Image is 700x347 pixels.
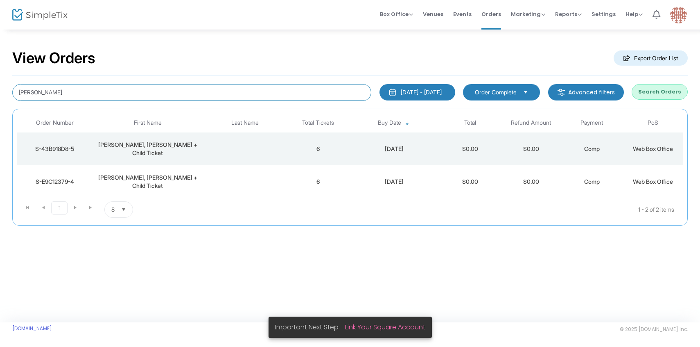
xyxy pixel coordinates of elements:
th: Total [440,113,501,132]
button: Select [118,202,129,217]
div: [DATE] - [DATE] [401,88,442,96]
span: Buy Date [378,119,401,126]
a: [DOMAIN_NAME] [12,325,52,332]
span: 8 [111,205,115,214]
td: $0.00 [501,165,562,198]
td: $0.00 [440,132,501,165]
m-button: Export Order List [614,50,688,66]
button: [DATE] - [DATE] [379,84,455,100]
td: $0.00 [501,132,562,165]
span: Reports [555,10,582,18]
span: Web Box Office [633,145,673,152]
img: filter [557,88,565,96]
span: Box Office [380,10,413,18]
th: Refund Amount [501,113,562,132]
td: 6 [288,165,349,198]
span: Page 1 [51,201,68,215]
td: 6 [288,132,349,165]
div: Monica Hopenwasser, Dan Frankenthal + Child Ticket [95,141,201,157]
td: $0.00 [440,165,501,198]
button: Select [520,88,531,97]
span: Last Name [231,119,259,126]
span: Venues [423,4,443,25]
img: monthly [388,88,397,96]
span: Order Complete [475,88,517,96]
span: Important Next Step [275,322,345,332]
div: S-43B918D8-5 [19,145,91,153]
th: Total Tickets [288,113,349,132]
span: PoS [648,119,658,126]
div: 9/21/2025 [350,178,438,186]
div: Data table [17,113,683,198]
kendo-pager-info: 1 - 2 of 2 items [215,201,674,218]
span: Marketing [511,10,545,18]
span: Comp [584,178,600,185]
div: Monica Hopenwasser, Dan Frankenthal + Child Ticket [95,173,201,190]
span: Sortable [404,120,411,126]
input: Search by name, email, phone, order number, ip address, or last 4 digits of card [12,84,371,101]
span: Comp [584,145,600,152]
span: Help [625,10,643,18]
span: © 2025 [DOMAIN_NAME] Inc. [620,326,688,333]
m-button: Advanced filters [548,84,624,100]
span: Orders [481,4,501,25]
span: Web Box Office [633,178,673,185]
span: First Name [134,119,162,126]
span: Payment [580,119,603,126]
div: 9/22/2025 [350,145,438,153]
button: Search Orders [632,84,688,100]
h2: View Orders [12,49,95,67]
a: Link Your Square Account [345,322,425,332]
span: Events [453,4,472,25]
span: Order Number [36,119,74,126]
div: S-E9C12379-4 [19,178,91,186]
span: Settings [592,4,616,25]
